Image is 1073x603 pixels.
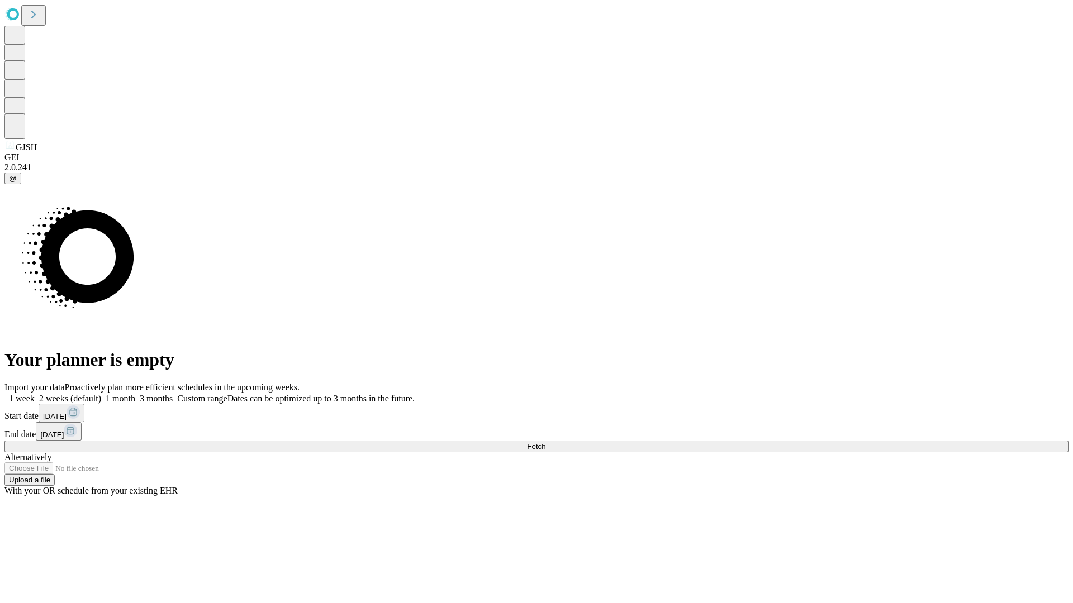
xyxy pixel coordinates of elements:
span: With your OR schedule from your existing EHR [4,486,178,495]
span: Alternatively [4,452,51,462]
span: Import your data [4,382,65,392]
button: Fetch [4,441,1069,452]
span: 1 week [9,394,35,403]
h1: Your planner is empty [4,350,1069,370]
div: 2.0.241 [4,162,1069,173]
span: 2 weeks (default) [39,394,101,403]
div: GEI [4,152,1069,162]
button: [DATE] [36,422,82,441]
div: Start date [4,404,1069,422]
span: 3 months [140,394,173,403]
span: [DATE] [43,412,67,420]
span: Custom range [177,394,227,403]
button: @ [4,173,21,184]
span: Proactively plan more efficient schedules in the upcoming weeks. [65,382,300,392]
span: Fetch [527,442,545,451]
button: [DATE] [39,404,84,422]
span: GJSH [16,142,37,152]
span: [DATE] [40,430,64,439]
span: @ [9,174,17,183]
span: 1 month [106,394,135,403]
span: Dates can be optimized up to 3 months in the future. [227,394,415,403]
button: Upload a file [4,474,55,486]
div: End date [4,422,1069,441]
